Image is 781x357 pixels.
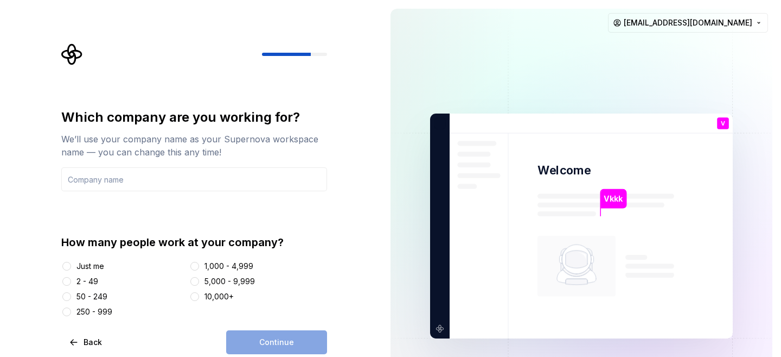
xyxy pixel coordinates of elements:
[537,162,591,178] p: Welcome
[721,121,725,127] p: V
[204,261,253,272] div: 1,000 - 4,999
[61,235,327,250] div: How many people work at your company?
[61,109,327,126] div: Which company are you working for?
[76,291,107,302] div: 50 - 249
[604,193,623,205] p: Vkkk
[76,276,98,287] div: 2 - 49
[84,337,102,348] span: Back
[204,276,255,287] div: 5,000 - 9,999
[76,261,104,272] div: Just me
[204,291,234,302] div: 10,000+
[608,13,768,33] button: [EMAIL_ADDRESS][DOMAIN_NAME]
[61,43,83,65] svg: Supernova Logo
[61,330,111,354] button: Back
[61,133,327,159] div: We’ll use your company name as your Supernova workspace name — you can change this any time!
[624,17,752,28] span: [EMAIL_ADDRESS][DOMAIN_NAME]
[76,306,112,317] div: 250 - 999
[61,167,327,191] input: Company name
